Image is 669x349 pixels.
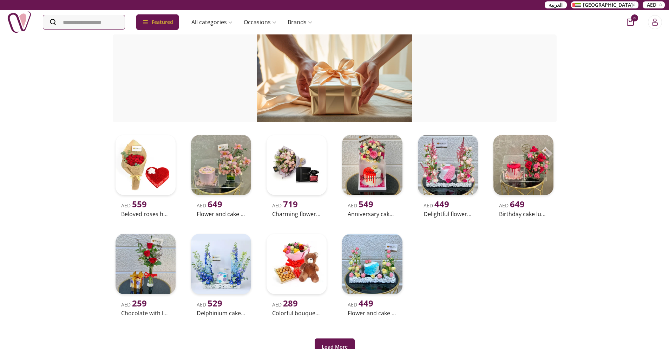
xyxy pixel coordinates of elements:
[132,198,147,210] span: 559
[7,10,32,34] img: Nigwa-uae-gifts
[272,202,298,209] span: AED
[197,309,245,317] h2: Delphinium cake duo
[493,135,553,195] img: uae-gifts-Birthday Cake Luxury Arrangement
[499,210,548,218] h2: Birthday cake luxury arrangement
[647,1,656,8] span: AED
[113,231,178,318] a: uae-gifts-Chocolate with Love RosesAED 259Chocolate with love roses
[188,231,254,318] a: uae-gifts-Delphinium Cake DuoAED 529Delphinium cake duo
[267,234,327,294] img: uae-gifts-Colorful Bouquet Combo Gift
[359,198,373,210] span: 549
[191,234,251,294] img: uae-gifts-Delphinium Cake Duo
[121,210,170,218] h2: Beloved roses heart cake
[359,297,373,309] span: 449
[348,202,373,209] span: AED
[186,15,238,29] a: All categories
[191,135,251,195] img: uae-gifts-Flower and Cake Gala
[415,132,481,220] a: uae-gifts-Delightful Flowers and CakeAED 449Delightful flowers and cake
[132,297,147,309] span: 259
[208,297,222,309] span: 529
[121,301,147,308] span: AED
[424,210,472,218] h2: Delightful flowers and cake
[113,132,178,220] a: uae-gifts-Beloved Roses Heart CakeAED 559Beloved roses heart cake
[116,234,176,294] img: uae-gifts-Chocolate with Love Roses
[272,210,321,218] h2: Charming flower perfume combo
[571,1,638,8] button: [GEOGRAPHIC_DATA]
[434,198,449,210] span: 449
[491,132,556,220] a: uae-gifts-Birthday Cake Luxury ArrangementAED 649Birthday cake luxury arrangement
[342,234,402,294] img: uae-gifts-Flower And Cake Arrangement
[572,3,581,7] img: Arabic_dztd3n.png
[627,19,634,26] button: cart-button
[197,210,245,218] h2: Flower and cake gala
[116,135,176,195] img: uae-gifts-Beloved Roses Heart Cake
[188,132,254,220] a: uae-gifts-Flower and Cake GalaAED 649Flower and cake gala
[264,132,329,220] a: uae-gifts-Charming Flower Perfume ComboAED 719Charming flower perfume combo
[264,231,329,318] a: uae-gifts-Colorful Bouquet Combo GiftAED 289Colorful bouquet combo gift
[418,135,478,195] img: uae-gifts-Delightful Flowers and Cake
[549,1,563,8] span: العربية
[197,301,222,308] span: AED
[339,231,405,318] a: uae-gifts-Flower And Cake ArrangementAED 449Flower and cake arrangement
[197,202,222,209] span: AED
[583,1,633,8] span: [GEOGRAPHIC_DATA]
[342,135,402,195] img: uae-gifts-Anniversary Cake Arrangement
[238,15,282,29] a: Occasions
[348,309,396,317] h2: Flower and cake arrangement
[499,202,525,209] span: AED
[121,309,170,317] h2: Chocolate with love roses
[121,202,147,209] span: AED
[631,14,638,21] span: 0
[348,210,396,218] h2: Anniversary cake arrangement
[283,198,298,210] span: 719
[510,198,525,210] span: 649
[136,14,179,30] div: Featured
[424,202,449,209] span: AED
[43,15,125,29] input: Search
[283,297,298,309] span: 289
[648,15,662,29] button: Login
[272,309,321,317] h2: Colorful bouquet combo gift
[208,198,222,210] span: 649
[267,135,327,195] img: uae-gifts-Charming Flower Perfume Combo
[272,301,298,308] span: AED
[348,301,373,308] span: AED
[339,132,405,220] a: uae-gifts-Anniversary Cake ArrangementAED 549Anniversary cake arrangement
[643,1,665,8] button: AED
[282,15,318,29] a: Brands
